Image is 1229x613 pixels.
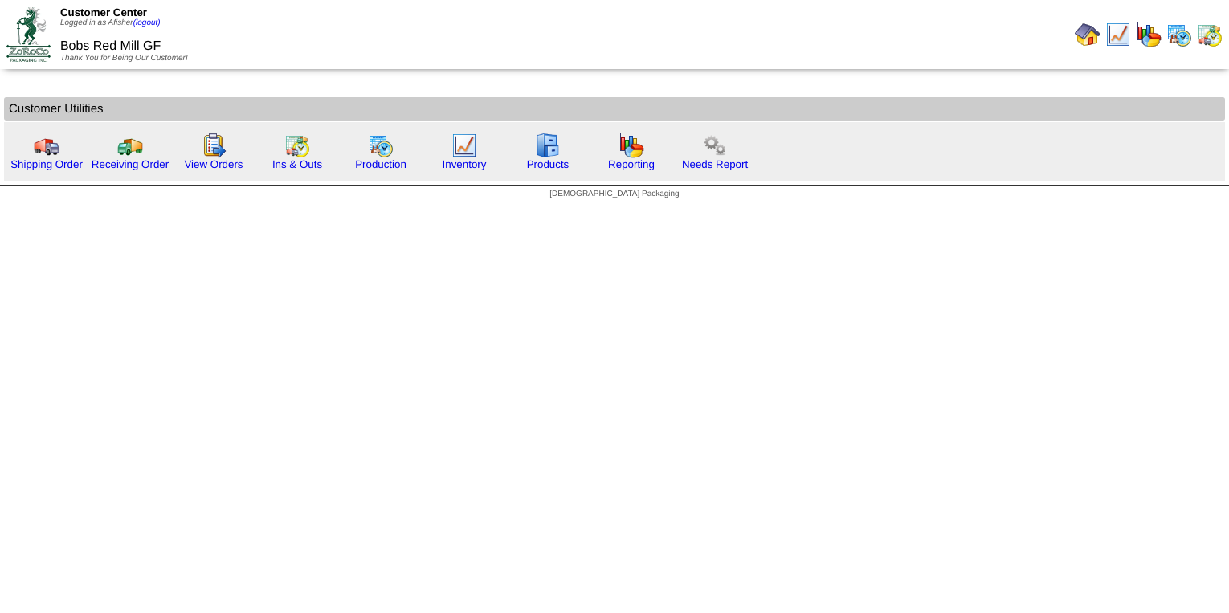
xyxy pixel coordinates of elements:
[527,158,570,170] a: Products
[535,133,561,158] img: cabinet.gif
[702,133,728,158] img: workflow.png
[272,158,322,170] a: Ins & Outs
[6,7,51,61] img: ZoRoCo_Logo(Green%26Foil)%20jpg.webp
[60,54,188,63] span: Thank You for Being Our Customer!
[1197,22,1223,47] img: calendarinout.gif
[1105,22,1131,47] img: line_graph.gif
[549,190,679,198] span: [DEMOGRAPHIC_DATA] Packaging
[60,18,161,27] span: Logged in as Afisher
[184,158,243,170] a: View Orders
[4,97,1225,121] td: Customer Utilities
[608,158,655,170] a: Reporting
[1075,22,1100,47] img: home.gif
[60,39,161,53] span: Bobs Red Mill GF
[133,18,161,27] a: (logout)
[201,133,227,158] img: workorder.gif
[10,158,83,170] a: Shipping Order
[117,133,143,158] img: truck2.gif
[368,133,394,158] img: calendarprod.gif
[619,133,644,158] img: graph.gif
[682,158,748,170] a: Needs Report
[60,6,147,18] span: Customer Center
[1166,22,1192,47] img: calendarprod.gif
[443,158,487,170] a: Inventory
[451,133,477,158] img: line_graph.gif
[355,158,406,170] a: Production
[284,133,310,158] img: calendarinout.gif
[34,133,59,158] img: truck.gif
[92,158,169,170] a: Receiving Order
[1136,22,1162,47] img: graph.gif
